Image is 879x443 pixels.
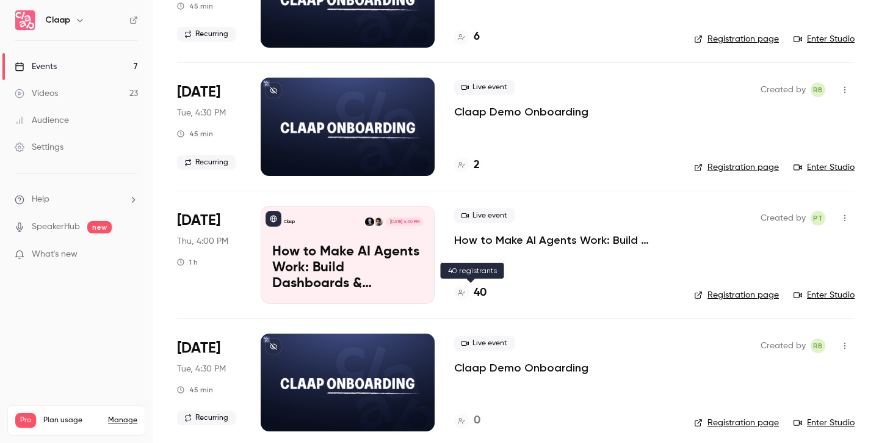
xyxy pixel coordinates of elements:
a: Registration page [694,161,779,174]
img: Claap [15,10,35,30]
div: 45 min [177,385,213,395]
span: [DATE] [177,211,220,230]
a: 6 [454,29,480,45]
span: Recurring [177,155,236,170]
a: Manage [108,416,137,425]
span: Recurring [177,27,236,42]
span: [DATE] 4:00 PM [386,218,422,226]
a: SpeakerHub [32,221,80,233]
span: What's new [32,248,78,261]
img: Robin Bonduelle [365,218,374,226]
div: 45 min [177,1,213,11]
span: Created by [761,82,806,97]
div: 45 min [177,129,213,139]
a: 40 [454,285,487,301]
div: Videos [15,87,58,100]
span: Live event [454,208,515,223]
h6: Claap [45,14,70,26]
span: RB [813,339,823,353]
div: Settings [15,141,63,153]
a: 2 [454,157,480,174]
span: [DATE] [177,82,220,102]
span: Created by [761,339,806,353]
p: How to Make AI Agents Work: Build Dashboards & Automations with Claap MCP [272,244,423,291]
h4: 2 [474,157,480,174]
span: Live event [454,80,515,95]
a: Registration page [694,33,779,45]
span: Robin Bonduelle [811,82,825,97]
span: [DATE] [177,339,220,358]
span: Tue, 4:30 PM [177,107,226,119]
a: How to Make AI Agents Work: Build Dashboards & Automations with Claap MCP [454,233,675,247]
span: Live event [454,336,515,351]
iframe: Noticeable Trigger [123,249,138,260]
div: Events [15,60,57,73]
a: Registration page [694,417,779,429]
a: Claap Demo Onboarding [454,104,588,119]
span: Created by [761,211,806,225]
span: RB [813,82,823,97]
span: Pro [15,413,36,428]
a: 0 [454,412,480,429]
div: 1 h [177,257,198,267]
a: Claap Demo Onboarding [454,361,588,375]
span: new [87,221,112,233]
a: Enter Studio [794,417,855,429]
a: Enter Studio [794,289,855,301]
h4: 6 [474,29,480,45]
div: Sep 9 Tue, 5:30 PM (Europe/Paris) [177,78,241,175]
span: Tue, 4:30 PM [177,363,226,375]
span: Pierre Touzeau [811,211,825,225]
h4: 0 [474,412,480,429]
a: Enter Studio [794,161,855,174]
li: help-dropdown-opener [15,193,138,206]
div: Sep 11 Thu, 4:00 PM (Europe/Lisbon) [177,206,241,304]
span: Help [32,193,49,206]
div: Audience [15,114,69,126]
a: Enter Studio [794,33,855,45]
span: Robin Bonduelle [811,339,825,353]
span: Thu, 4:00 PM [177,235,228,247]
div: Sep 16 Tue, 5:30 PM (Europe/Paris) [177,334,241,431]
img: Pierre Touzeau [374,218,383,226]
h4: 40 [474,285,487,301]
span: Plan usage [43,416,101,425]
span: Recurring [177,411,236,425]
a: How to Make AI Agents Work: Build Dashboards & Automations with Claap MCPClaapPierre TouzeauRobin... [261,206,435,304]
p: Claap [284,219,295,225]
a: Registration page [694,289,779,301]
span: PT [813,211,823,225]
